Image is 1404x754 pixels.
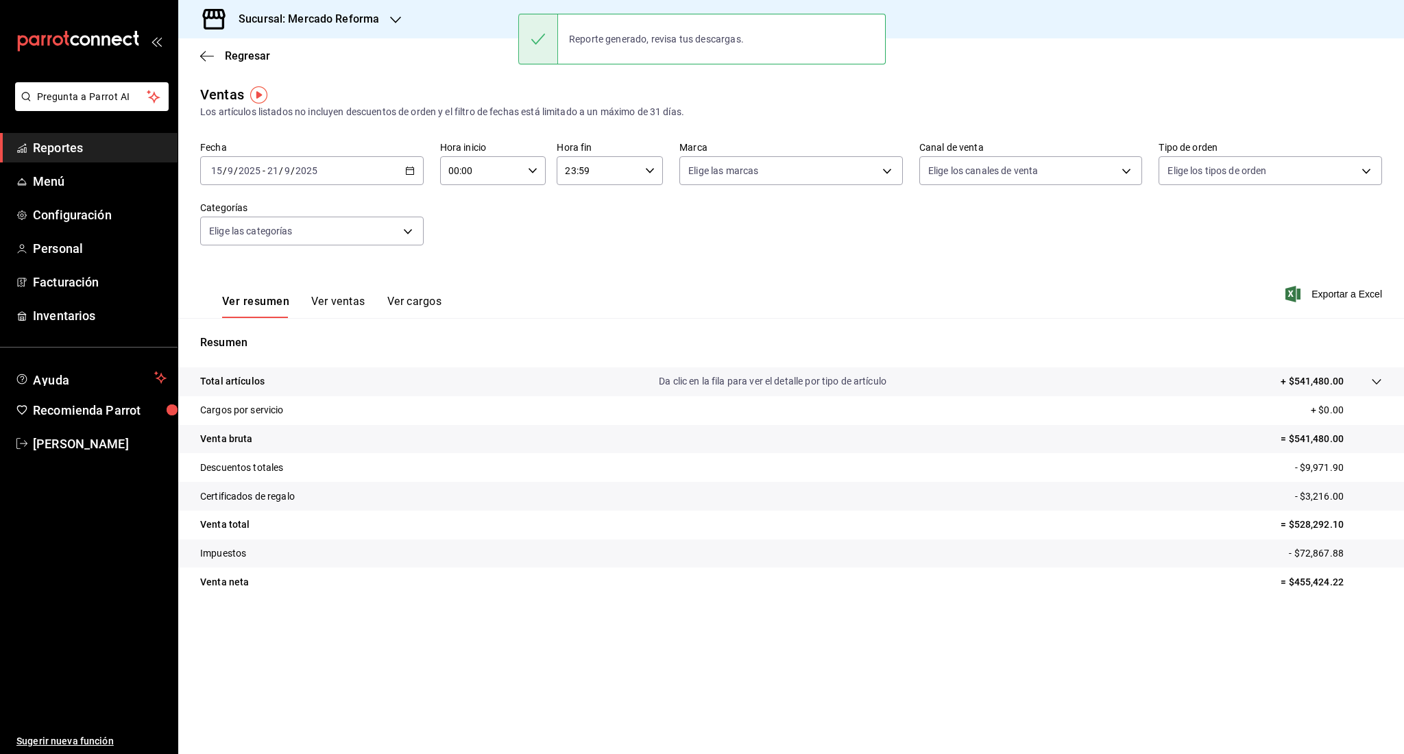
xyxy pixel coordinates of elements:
div: Reporte generado, revisa tus descargas. [558,24,755,54]
span: / [234,165,238,176]
p: Da clic en la fila para ver el detalle por tipo de artículo [659,374,886,389]
h3: Sucursal: Mercado Reforma [228,11,379,27]
span: Elige los canales de venta [928,164,1038,178]
input: -- [210,165,223,176]
p: Cargos por servicio [200,403,284,417]
span: Inventarios [33,306,167,325]
p: Descuentos totales [200,461,283,475]
label: Hora fin [557,143,663,152]
input: ---- [238,165,261,176]
span: Regresar [225,49,270,62]
button: Ver cargos [387,295,442,318]
span: Ayuda [33,369,149,386]
span: / [223,165,227,176]
label: Hora inicio [440,143,546,152]
span: Personal [33,239,167,258]
p: Venta bruta [200,432,252,446]
span: Sugerir nueva función [16,734,167,749]
label: Marca [679,143,903,152]
label: Fecha [200,143,424,152]
p: + $541,480.00 [1281,374,1344,389]
input: -- [284,165,291,176]
button: Ver resumen [222,295,289,318]
input: -- [227,165,234,176]
div: Ventas [200,84,244,105]
input: ---- [295,165,318,176]
div: navigation tabs [222,295,441,318]
span: Facturación [33,273,167,291]
input: -- [267,165,279,176]
label: Tipo de orden [1159,143,1382,152]
p: = $455,424.22 [1281,575,1382,589]
span: Configuración [33,206,167,224]
label: Canal de venta [919,143,1143,152]
img: Tooltip marker [250,86,267,104]
p: Venta total [200,518,250,532]
p: - $72,867.88 [1289,546,1382,561]
button: Ver ventas [311,295,365,318]
button: Pregunta a Parrot AI [15,82,169,111]
span: Pregunta a Parrot AI [37,90,147,104]
button: open_drawer_menu [151,36,162,47]
p: - $9,971.90 [1295,461,1382,475]
span: Elige los tipos de orden [1167,164,1266,178]
a: Pregunta a Parrot AI [10,99,169,114]
p: Certificados de regalo [200,489,295,504]
p: = $528,292.10 [1281,518,1382,532]
p: = $541,480.00 [1281,432,1382,446]
span: Elige las categorías [209,224,293,238]
p: Impuestos [200,546,246,561]
p: - $3,216.00 [1295,489,1382,504]
p: Resumen [200,335,1382,351]
span: / [291,165,295,176]
p: Total artículos [200,374,265,389]
div: Los artículos listados no incluyen descuentos de orden y el filtro de fechas está limitado a un m... [200,105,1382,119]
button: Exportar a Excel [1288,286,1382,302]
button: Regresar [200,49,270,62]
span: - [263,165,265,176]
p: + $0.00 [1311,403,1382,417]
span: / [279,165,283,176]
span: Elige las marcas [688,164,758,178]
span: [PERSON_NAME] [33,435,167,453]
span: Reportes [33,138,167,157]
label: Categorías [200,203,424,212]
span: Menú [33,172,167,191]
p: Venta neta [200,575,249,589]
span: Recomienda Parrot [33,401,167,419]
